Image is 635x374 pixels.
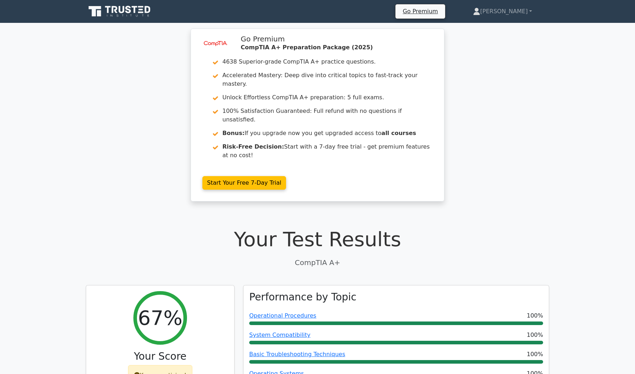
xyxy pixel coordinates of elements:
span: 100% [527,350,543,359]
a: System Compatibility [249,331,310,338]
a: Start Your Free 7-Day Trial [202,176,286,190]
h1: Your Test Results [86,227,549,251]
h2: 67% [138,306,182,330]
p: CompTIA A+ [86,257,549,268]
h3: Your Score [92,350,228,363]
span: 100% [527,311,543,320]
a: Go Premium [398,6,442,16]
a: Basic Troubleshooting Techniques [249,351,345,358]
span: 100% [527,331,543,339]
a: [PERSON_NAME] [456,4,549,19]
a: Operational Procedures [249,312,316,319]
h3: Performance by Topic [249,291,356,303]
